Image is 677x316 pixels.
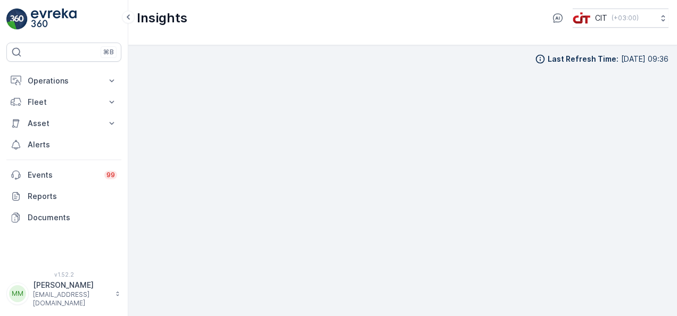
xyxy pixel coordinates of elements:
[6,186,121,207] a: Reports
[31,9,77,30] img: logo_light-DOdMpM7g.png
[28,170,98,180] p: Events
[137,10,187,27] p: Insights
[6,9,28,30] img: logo
[28,118,100,129] p: Asset
[28,76,100,86] p: Operations
[33,280,110,290] p: [PERSON_NAME]
[9,285,26,302] div: MM
[6,271,121,278] span: v 1.52.2
[6,280,121,307] button: MM[PERSON_NAME][EMAIL_ADDRESS][DOMAIN_NAME]
[33,290,110,307] p: [EMAIL_ADDRESS][DOMAIN_NAME]
[548,54,618,64] p: Last Refresh Time :
[28,212,117,223] p: Documents
[573,12,591,24] img: cit-logo_pOk6rL0.png
[6,113,121,134] button: Asset
[612,14,639,22] p: ( +03:00 )
[6,70,121,92] button: Operations
[6,134,121,155] a: Alerts
[595,13,607,23] p: CIT
[6,207,121,228] a: Documents
[103,48,114,56] p: ⌘B
[621,54,668,64] p: [DATE] 09:36
[28,97,100,107] p: Fleet
[28,191,117,202] p: Reports
[573,9,668,28] button: CIT(+03:00)
[106,171,115,179] p: 99
[28,139,117,150] p: Alerts
[6,164,121,186] a: Events99
[6,92,121,113] button: Fleet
